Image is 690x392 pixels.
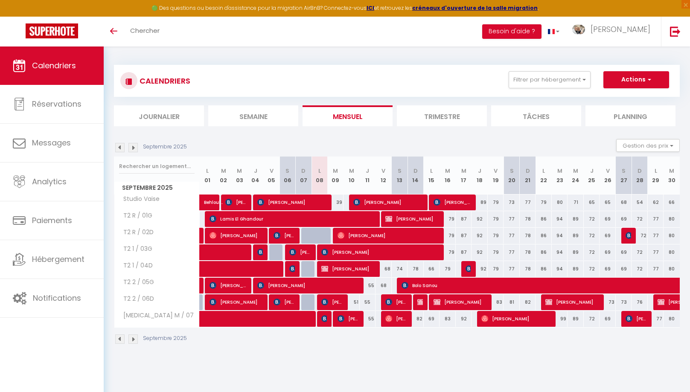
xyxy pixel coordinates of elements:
[116,311,196,320] span: [MEDICAL_DATA] M / 07
[215,157,232,195] th: 02
[210,211,377,227] span: Lamis El Ghandour
[648,157,664,195] th: 29
[257,277,360,293] span: [PERSON_NAME]
[568,157,584,195] th: 24
[520,294,536,310] div: 82
[456,228,472,244] div: 87
[536,195,552,210] div: 79
[321,261,376,277] span: [PERSON_NAME]
[200,195,216,211] a: Behloul Adhem
[536,157,552,195] th: 22
[545,294,600,310] span: [PERSON_NAME]
[520,261,536,277] div: 78
[116,294,156,304] span: T2 2 / 06D
[584,228,600,244] div: 72
[424,261,440,277] div: 66
[116,261,155,270] span: T2 1 / 04D
[434,194,472,210] span: [PERSON_NAME]
[413,167,418,175] abbr: D
[526,167,530,175] abbr: D
[488,195,504,210] div: 79
[408,261,424,277] div: 78
[303,105,393,126] li: Mensuel
[440,261,456,277] div: 79
[568,261,584,277] div: 89
[616,294,632,310] div: 73
[664,244,680,260] div: 80
[130,26,160,35] span: Chercher
[440,228,456,244] div: 79
[600,195,616,210] div: 65
[247,157,264,195] th: 04
[289,261,295,277] span: [PERSON_NAME]
[504,228,520,244] div: 77
[632,228,648,244] div: 72
[632,195,648,210] div: 54
[510,167,514,175] abbr: S
[397,105,487,126] li: Trimestre
[600,294,616,310] div: 73
[408,311,424,327] div: 82
[472,157,488,195] th: 18
[504,157,520,195] th: 20
[504,195,520,210] div: 73
[520,195,536,210] div: 77
[472,211,488,227] div: 92
[264,157,280,195] th: 05
[392,157,408,195] th: 13
[664,211,680,227] div: 80
[137,71,190,90] h3: CALENDRIERS
[119,159,195,174] input: Rechercher un logement...
[206,167,209,175] abbr: L
[520,211,536,227] div: 78
[466,261,471,277] span: [PERSON_NAME] Avelines
[225,194,247,210] span: [PERSON_NAME]
[257,194,328,210] span: [PERSON_NAME]
[116,278,156,287] span: T2 2 / 05G
[664,228,680,244] div: 80
[568,211,584,227] div: 89
[456,244,472,260] div: 87
[116,211,154,221] span: T2 R / 01G
[552,211,568,227] div: 94
[232,157,248,195] th: 03
[333,167,338,175] abbr: M
[536,244,552,260] div: 86
[32,60,76,71] span: Calendriers
[566,17,661,46] a: ... [PERSON_NAME]
[632,157,648,195] th: 28
[210,227,264,244] span: [PERSON_NAME]
[274,227,295,244] span: [PERSON_NAME]
[488,261,504,277] div: 79
[591,24,650,35] span: [PERSON_NAME]
[552,244,568,260] div: 94
[289,244,311,260] span: [PERSON_NAME]
[424,311,440,327] div: 69
[221,167,226,175] abbr: M
[504,211,520,227] div: 77
[417,294,423,310] span: [PERSON_NAME]
[321,311,327,327] span: [PERSON_NAME]
[600,311,616,327] div: 69
[520,228,536,244] div: 78
[367,4,374,12] a: ICI
[568,228,584,244] div: 89
[32,215,72,226] span: Paiements
[376,157,392,195] th: 12
[360,294,376,310] div: 55
[488,244,504,260] div: 79
[616,211,632,227] div: 69
[32,254,84,264] span: Hébergement
[279,157,296,195] th: 06
[664,311,680,327] div: 80
[584,157,600,195] th: 25
[321,244,440,260] span: [PERSON_NAME]
[648,228,664,244] div: 77
[552,157,568,195] th: 23
[616,244,632,260] div: 69
[360,311,376,327] div: 55
[488,157,504,195] th: 19
[472,261,488,277] div: 92
[509,71,591,88] button: Filtrer par hébergement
